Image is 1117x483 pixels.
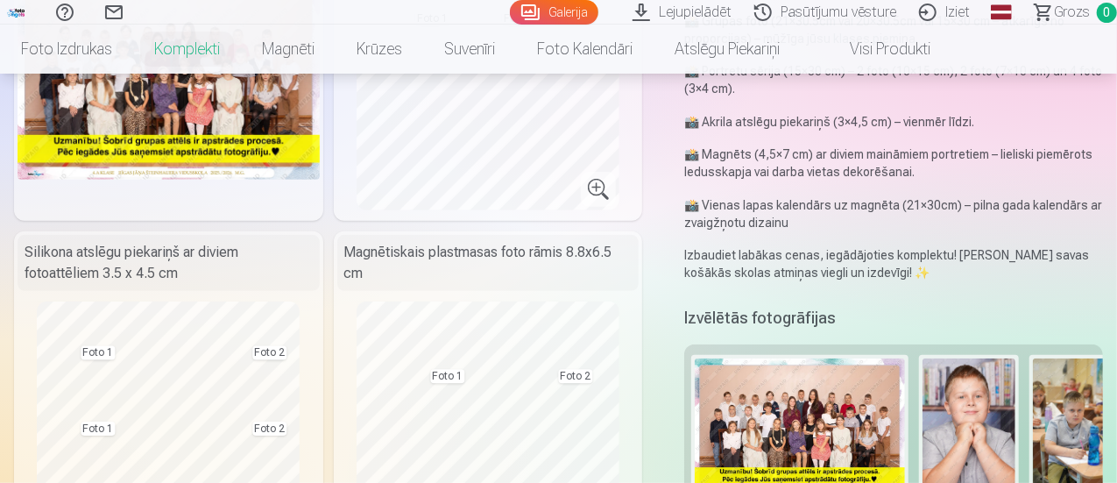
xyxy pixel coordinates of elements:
span: Grozs [1054,2,1090,23]
a: Komplekti [133,25,241,74]
div: Silikona atslēgu piekariņš ar diviem fotoattēliem 3.5 x 4.5 cm [18,235,320,291]
div: Magnētiskais plastmasas foto rāmis 8.8x6.5 cm [337,235,640,291]
img: /fa1 [7,7,26,18]
a: Atslēgu piekariņi [654,25,801,74]
a: Visi produkti [801,25,951,74]
a: Krūzes [336,25,423,74]
p: 📸 Akrila atslēgu piekariņš (3×4,5 cm) – vienmēr līdzi. [684,113,1103,131]
p: 📸 Portretu sērija (15×30 cm) – 2 foto (10×15 cm), 2 foto (7×10 cm) un 4 foto (3×4 cm). [684,62,1103,97]
a: Foto kalendāri [516,25,654,74]
a: Magnēti [241,25,336,74]
p: Izbaudiet labākas cenas, iegādājoties komplektu! [PERSON_NAME] savas košākās skolas atmiņas viegl... [684,246,1103,281]
a: Suvenīri [423,25,516,74]
span: 0 [1097,3,1117,23]
p: 📸 Vienas lapas kalendārs uz magnēta (21×30cm) – pilna gada kalendārs ar zvaigžņotu dizainu [684,196,1103,231]
p: 📸 Magnēts (4,5×7 cm) ar diviem maināmiem portretiem – lieliski piemērots ledusskapja vai darba vi... [684,146,1103,181]
h5: Izvēlētās fotogrāfijas [684,306,836,330]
